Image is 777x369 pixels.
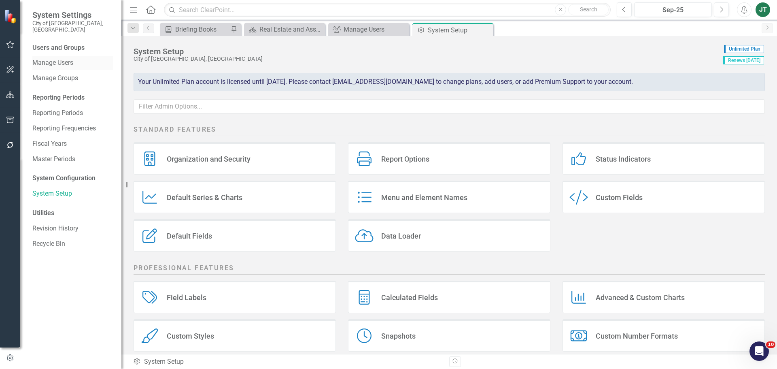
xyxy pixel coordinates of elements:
[724,45,764,53] span: Unlimited Plan
[723,56,764,64] span: Renews [DATE]
[381,154,429,164] div: Report Options
[246,24,323,34] a: Real Estate and Asset Management Scorecard Evaluation and Recommendations
[167,154,251,164] div: Organization and Security
[134,99,765,114] input: Filter Admin Options...
[167,331,214,341] div: Custom Styles
[32,109,113,118] a: Reporting Periods
[167,193,242,202] div: Default Series & Charts
[428,25,491,35] div: System Setup
[634,2,712,17] button: Sep-25
[164,3,611,17] input: Search ClearPoint...
[32,189,113,198] a: System Setup
[32,74,113,83] a: Manage Groups
[32,239,113,249] a: Recycle Bin
[32,139,113,149] a: Fiscal Years
[330,24,407,34] a: Manage Users
[596,154,651,164] div: Status Indicators
[32,124,113,133] a: Reporting Frequencies
[32,20,113,33] small: City of [GEOGRAPHIC_DATA], [GEOGRAPHIC_DATA]
[596,193,643,202] div: Custom Fields
[596,331,678,341] div: Custom Number Formats
[381,331,416,341] div: Snapshots
[32,43,113,53] div: Users and Groups
[637,5,709,15] div: Sep-25
[381,293,438,302] div: Calculated Fields
[596,293,685,302] div: Advanced & Custom Charts
[381,231,421,241] div: Data Loader
[32,58,113,68] a: Manage Users
[134,264,765,275] h2: Professional Features
[344,24,407,34] div: Manage Users
[381,193,467,202] div: Menu and Element Names
[32,155,113,164] a: Master Periods
[32,174,113,183] div: System Configuration
[32,224,113,233] a: Revision History
[175,24,229,34] div: Briefing Books
[4,9,19,24] img: ClearPoint Strategy
[766,341,775,348] span: 10
[259,24,323,34] div: Real Estate and Asset Management Scorecard Evaluation and Recommendations
[568,4,609,15] button: Search
[162,24,229,34] a: Briefing Books
[167,231,212,241] div: Default Fields
[134,47,719,56] div: System Setup
[134,73,765,91] div: Your Unlimited Plan account is licensed until [DATE]. Please contact [EMAIL_ADDRESS][DOMAIN_NAME]...
[134,56,719,62] div: City of [GEOGRAPHIC_DATA], [GEOGRAPHIC_DATA]
[749,341,769,361] iframe: Intercom live chat
[167,293,206,302] div: Field Labels
[32,10,113,20] span: System Settings
[32,209,113,218] div: Utilities
[580,6,597,13] span: Search
[133,357,443,367] div: System Setup
[32,93,113,102] div: Reporting Periods
[134,125,765,136] h2: Standard Features
[756,2,770,17] button: JT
